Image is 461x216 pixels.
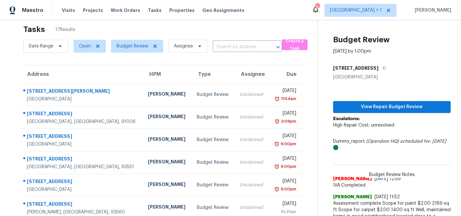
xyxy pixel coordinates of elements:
h2: Budget Review [333,36,390,43]
div: 11:54am [280,96,296,102]
th: HPM [143,65,191,83]
th: Due [268,65,306,83]
span: Create a Task [285,37,304,52]
div: 3:09pm [280,118,296,125]
img: Overdue Alarm Icon [274,141,279,147]
img: Overdue Alarm Icon [274,186,279,192]
span: [PERSON_NAME] [333,176,372,182]
span: IVA Completed [333,182,451,189]
button: Copy Address [378,62,387,74]
div: [DATE] [274,155,296,163]
div: Budget Review [197,91,229,98]
div: Unclaimed [240,159,264,166]
img: Overdue Alarm Icon [275,96,280,102]
div: [PERSON_NAME] [148,136,186,144]
span: Assignee [174,43,193,49]
button: Create a Task [282,39,308,50]
div: [STREET_ADDRESS] [27,201,138,209]
th: Assignee [234,65,269,83]
span: [GEOGRAPHIC_DATA] + 1 [330,7,382,14]
div: Budget Review [197,114,229,120]
div: [DATE] [274,110,296,118]
div: [STREET_ADDRESS][PERSON_NAME] [27,88,138,96]
div: Budget Review [197,137,229,143]
i: (Opendoor HQ) [366,139,399,144]
h5: [STREET_ADDRESS] [333,65,378,71]
span: Date Range [29,43,53,49]
div: [PERSON_NAME], [GEOGRAPHIC_DATA], 93560 [27,209,138,215]
div: [GEOGRAPHIC_DATA] [27,141,138,148]
span: Tasks [148,8,162,13]
div: 9:00pm [279,163,296,170]
span: Budget Review Notes [365,171,419,178]
span: [PERSON_NAME] [412,7,451,14]
div: Budget Review [197,204,229,211]
div: 9:00pm [279,186,296,192]
div: [STREET_ADDRESS] [27,156,138,164]
span: Geo Assignments [202,7,244,14]
div: 10:31am [274,209,296,215]
div: [PERSON_NAME] [148,91,186,99]
button: Open [274,43,283,52]
input: Search by address [213,42,264,52]
div: [PERSON_NAME] [148,181,186,189]
div: Unclaimed [240,91,264,98]
button: View Repair Budget Review [333,101,451,113]
div: Unclaimed [240,204,264,211]
div: Unclaimed [240,182,264,188]
div: [GEOGRAPHIC_DATA] [27,186,138,193]
div: [PERSON_NAME] [148,204,186,212]
div: [DATE] [274,201,296,209]
div: [GEOGRAPHIC_DATA] [27,96,138,102]
div: [GEOGRAPHIC_DATA], [GEOGRAPHIC_DATA], 91006 [27,118,138,125]
div: Budget Review [197,182,229,188]
b: Escalations: [333,117,360,121]
div: [DATE] by 1:00pm [333,48,371,55]
div: [GEOGRAPHIC_DATA] [333,74,451,80]
div: Budget Review [197,159,229,166]
div: Dummy_report [333,138,451,151]
span: Maestro [22,7,43,14]
span: Open [79,43,91,49]
div: Unclaimed [240,114,264,120]
span: Visits [62,7,75,14]
div: [GEOGRAPHIC_DATA], [GEOGRAPHIC_DATA], 93551 [27,164,138,170]
h2: Tasks [23,26,45,33]
div: [DATE] [274,178,296,186]
th: Type [192,65,234,83]
div: Unclaimed [240,137,264,143]
span: High Repair Cost: unresolved [333,123,394,128]
span: Projects [83,7,103,14]
span: [PERSON_NAME] [333,194,372,200]
div: [PERSON_NAME] [148,159,186,167]
span: Properties [169,7,195,14]
div: [DATE] [274,87,296,96]
span: View Repair Budget Review [338,103,445,111]
div: 12 [315,4,320,10]
th: Address [21,65,143,83]
span: Work Orders [111,7,140,14]
img: Overdue Alarm Icon [275,118,280,125]
div: [STREET_ADDRESS] [27,133,138,141]
span: 17 Results [55,26,75,33]
div: [DATE] [274,133,296,141]
img: Overdue Alarm Icon [274,163,279,170]
div: [STREET_ADDRESS] [27,178,138,186]
i: scheduled for: [DATE] [400,139,446,144]
span: Budget Review [117,43,148,49]
span: [DATE] 11:52 [375,195,400,199]
span: [DATE] 12:59 [375,177,401,181]
div: [STREET_ADDRESS] [27,110,138,118]
div: 9:00pm [279,141,296,147]
div: [PERSON_NAME] [148,113,186,121]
